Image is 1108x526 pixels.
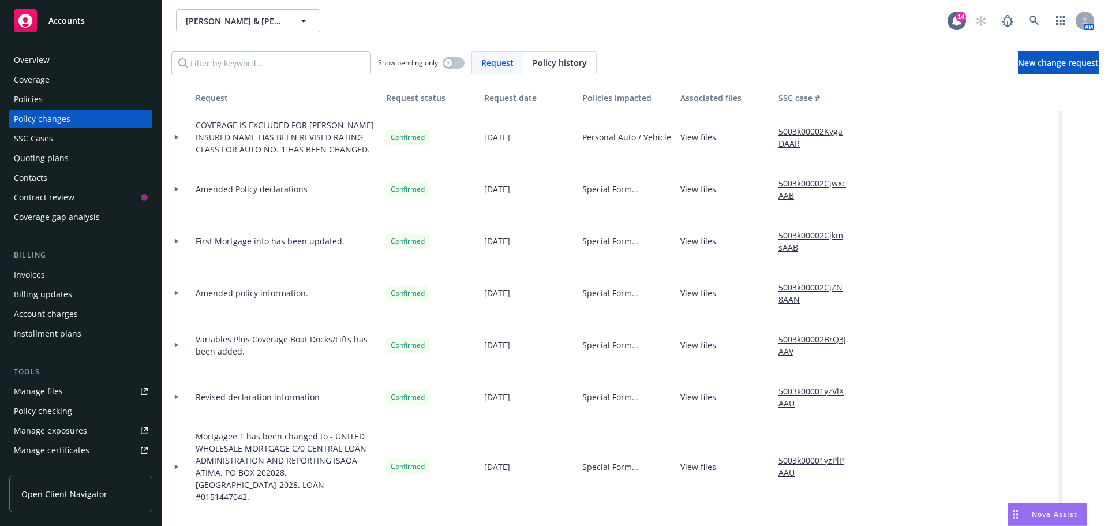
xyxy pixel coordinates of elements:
div: Toggle Row Expanded [162,215,191,267]
span: Policy history [533,57,587,69]
div: Toggle Row Expanded [162,267,191,319]
div: 14 [956,12,966,22]
button: Nova Assist [1008,503,1087,526]
a: Policies [9,90,152,109]
span: Request [481,57,514,69]
div: Tools [9,366,152,378]
a: Coverage gap analysis [9,208,152,226]
div: Manage files [14,382,63,401]
div: Toggle Row Expanded [162,423,191,510]
span: Confirmed [391,132,425,143]
a: Manage files [9,382,152,401]
span: Show pending only [378,58,438,68]
a: View files [680,391,725,403]
span: [DATE] [484,339,510,351]
div: Policy checking [14,402,72,420]
span: Special Form Homeowners (HO-3) - 10426 [STREET_ADDRESS] [582,287,671,299]
a: Search [1023,9,1046,32]
div: Request [196,92,377,104]
div: Manage certificates [14,441,89,460]
div: Toggle Row Expanded [162,319,191,371]
a: Billing updates [9,285,152,304]
span: Nova Assist [1032,509,1077,519]
span: Variables Plus Coverage Boat Docks/Lifts has been added. [196,333,377,357]
a: Contacts [9,169,152,187]
div: Contacts [14,169,47,187]
a: Installment plans [9,324,152,343]
a: Policy changes [9,110,152,128]
button: Associated files [676,84,774,111]
div: Toggle Row Expanded [162,163,191,215]
span: [PERSON_NAME] & [PERSON_NAME] [186,15,286,27]
span: New change request [1018,57,1099,68]
a: 5003k00002KygaDAAR [778,125,856,150]
span: COVERAGE IS EXCLUDED FOR [PERSON_NAME] INSURED NAME HAS BEEN REVISED RATING CLASS FOR AUTO NO. 1 ... [196,119,377,155]
div: Installment plans [14,324,81,343]
span: Mortgagee 1 has been changed to - UNITED WHOLESALE MORTGAGE C/0 CENTRAL LOAN ADMINISTRATION AND R... [196,430,377,503]
a: Contract review [9,188,152,207]
div: Policies impacted [582,92,671,104]
div: Invoices [14,266,45,284]
span: Special Form Homeowners (HO-3) - 10426 [STREET_ADDRESS] [582,235,671,247]
span: Amended Policy declarations [196,183,308,195]
a: SSC Cases [9,129,152,148]
span: Special Form Homeowners (HO-3) - 10426 [STREET_ADDRESS] [582,183,671,195]
div: Drag to move [1008,503,1023,525]
div: Contract review [14,188,74,207]
button: Request status [381,84,480,111]
a: 5003k00001yzVlXAAU [778,385,856,409]
span: Special Form Homeowners (HO-3) - 10426 [STREET_ADDRESS] [582,391,671,403]
div: Overview [14,51,50,69]
span: First Mortgage info has been updated. [196,235,345,247]
div: Billing updates [14,285,72,304]
a: 5003k00002CjwxcAAB [778,177,856,202]
div: Manage exposures [14,421,87,440]
span: Special Form Homeowners (HO-3) - 10426 [STREET_ADDRESS] [582,339,671,351]
a: Manage certificates [9,441,152,460]
a: Account charges [9,305,152,323]
a: Accounts [9,5,152,37]
a: View files [680,287,725,299]
button: SSC case # [774,84,860,111]
a: Start snowing [969,9,993,32]
span: Confirmed [391,340,425,350]
a: Policy checking [9,402,152,420]
button: Request [191,84,381,111]
div: Request date [484,92,573,104]
div: Policy changes [14,110,70,128]
span: [DATE] [484,235,510,247]
a: View files [680,461,725,473]
span: [DATE] [484,183,510,195]
div: Associated files [680,92,769,104]
span: Special Form Homeowners (HO-3) - 10426 [STREET_ADDRESS] [582,461,671,473]
div: Coverage gap analysis [14,208,100,226]
div: SSC Cases [14,129,53,148]
a: Report a Bug [996,9,1019,32]
a: Switch app [1049,9,1072,32]
span: Open Client Navigator [21,488,107,500]
span: Confirmed [391,461,425,472]
a: Invoices [9,266,152,284]
a: View files [680,339,725,351]
div: Billing [9,249,152,261]
span: Revised declaration information [196,391,320,403]
span: [DATE] [484,391,510,403]
a: View files [680,235,725,247]
span: Confirmed [391,236,425,247]
div: SSC case # [778,92,856,104]
button: Policies impacted [578,84,676,111]
a: Coverage [9,70,152,89]
span: Confirmed [391,288,425,299]
a: 5003k00002CjZN8AAN [778,281,856,305]
div: Policies [14,90,43,109]
a: Manage claims [9,461,152,479]
a: 5003k00001yzPlPAAU [778,454,856,479]
span: [DATE] [484,461,510,473]
div: Account charges [14,305,78,323]
button: Request date [480,84,578,111]
a: Overview [9,51,152,69]
span: [DATE] [484,287,510,299]
a: Manage exposures [9,421,152,440]
a: View files [680,131,725,143]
